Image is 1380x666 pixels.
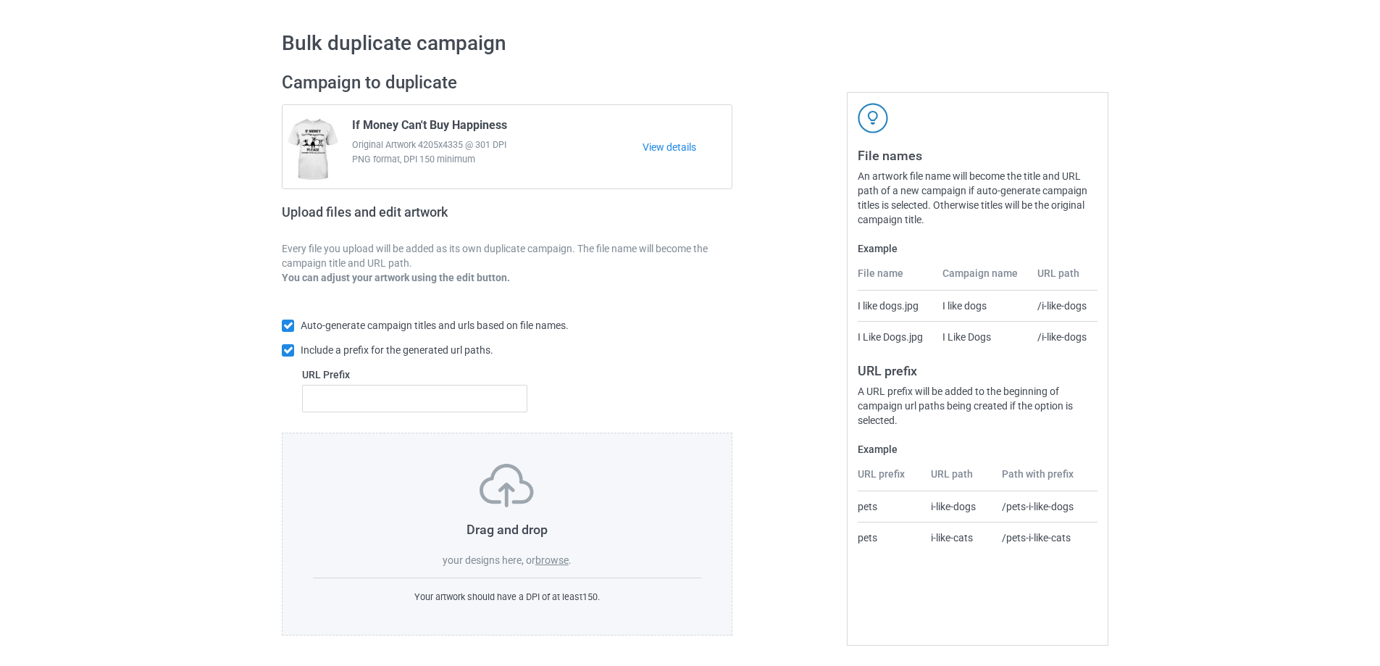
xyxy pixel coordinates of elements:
[282,241,732,270] p: Every file you upload will be added as its own duplicate campaign. The file name will become the ...
[858,442,1097,457] label: Example
[858,241,1097,256] label: Example
[480,464,534,507] img: svg+xml;base64,PD94bWwgdmVyc2lvbj0iMS4wIiBlbmNvZGluZz0iVVRGLTgiPz4KPHN2ZyB3aWR0aD0iNzVweCIgaGVpZ2...
[934,321,1030,352] td: I Like Dogs
[313,521,701,538] h3: Drag and drop
[858,266,934,291] th: File name
[1029,321,1097,352] td: /i-like-dogs
[301,344,493,356] span: Include a prefix for the generated url paths.
[282,204,552,231] h2: Upload files and edit artwork
[858,291,934,321] td: I like dogs.jpg
[994,491,1097,522] td: /pets-i-like-dogs
[994,467,1097,491] th: Path with prefix
[858,467,923,491] th: URL prefix
[858,491,923,522] td: pets
[535,554,569,566] label: browse
[1029,291,1097,321] td: /i-like-dogs
[282,272,510,283] b: You can adjust your artwork using the edit button.
[414,591,600,602] span: Your artwork should have a DPI of at least 150 .
[302,367,527,382] label: URL Prefix
[923,522,995,553] td: i-like-cats
[352,138,643,152] span: Original Artwork 4205x4335 @ 301 DPI
[994,522,1097,553] td: /pets-i-like-cats
[934,291,1030,321] td: I like dogs
[1029,266,1097,291] th: URL path
[923,491,995,522] td: i-like-dogs
[282,72,732,94] h2: Campaign to duplicate
[858,103,888,133] img: svg+xml;base64,PD94bWwgdmVyc2lvbj0iMS4wIiBlbmNvZGluZz0iVVRGLTgiPz4KPHN2ZyB3aWR0aD0iNDJweCIgaGVpZ2...
[858,147,1097,164] h3: File names
[301,320,569,331] span: Auto-generate campaign titles and urls based on file names.
[858,362,1097,379] h3: URL prefix
[643,140,732,154] a: View details
[858,169,1097,227] div: An artwork file name will become the title and URL path of a new campaign if auto-generate campai...
[934,266,1030,291] th: Campaign name
[569,554,572,566] span: .
[923,467,995,491] th: URL path
[858,321,934,352] td: I Like Dogs.jpg
[352,118,507,138] span: If Money Can't Buy Happiness
[858,522,923,553] td: pets
[858,384,1097,428] div: A URL prefix will be added to the beginning of campaign url paths being created if the option is ...
[352,152,643,167] span: PNG format, DPI 150 minimum
[282,30,1098,57] h1: Bulk duplicate campaign
[443,554,535,566] span: your designs here, or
